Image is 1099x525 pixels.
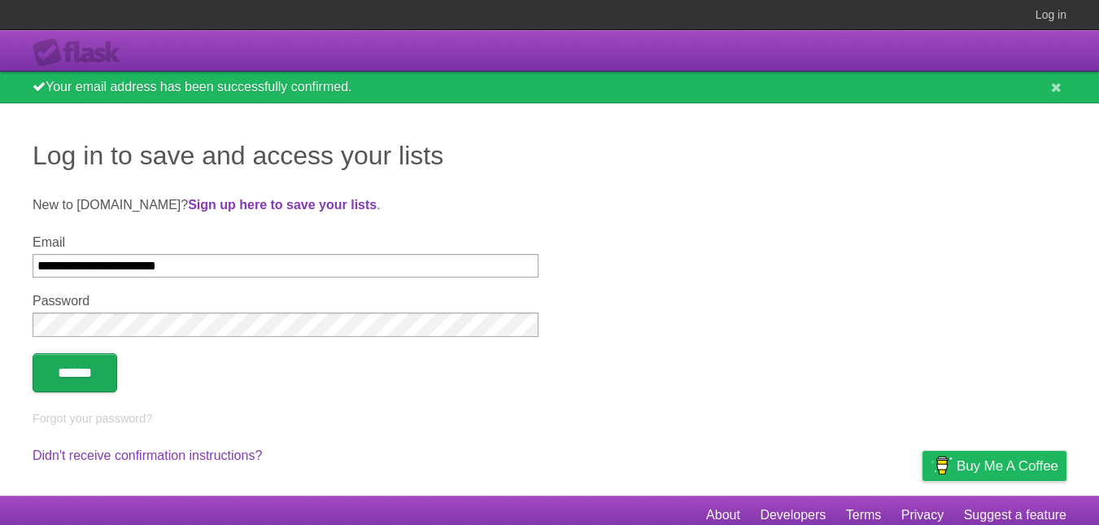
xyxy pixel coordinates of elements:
a: Sign up here to save your lists [188,198,377,212]
a: Buy me a coffee [922,451,1066,481]
p: New to [DOMAIN_NAME]? . [33,195,1066,215]
span: Buy me a coffee [957,452,1058,480]
h1: Log in to save and access your lists [33,136,1066,175]
img: Buy me a coffee [931,452,953,479]
div: Flask [33,38,130,68]
a: Didn't receive confirmation instructions? [33,448,262,462]
label: Email [33,235,539,250]
a: Forgot your password? [33,412,152,425]
label: Password [33,294,539,308]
